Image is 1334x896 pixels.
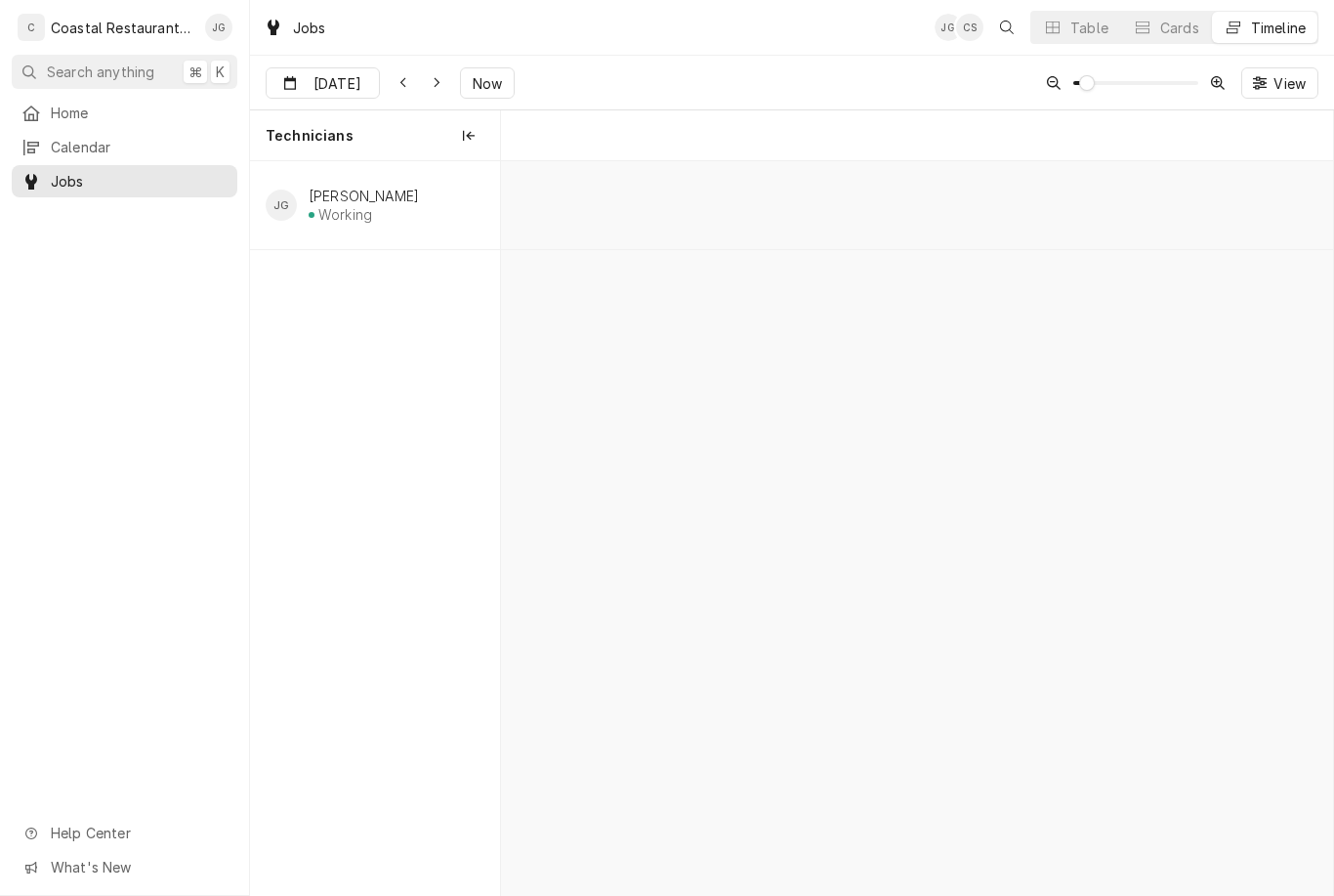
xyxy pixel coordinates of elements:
[12,55,237,89] button: Search anything⌘K
[12,817,237,849] a: Go to Help Center
[205,14,232,41] div: JG
[250,110,500,161] div: Technicians column. SPACE for context menu
[935,14,962,41] div: James Gatton's Avatar
[1241,67,1318,99] button: View
[266,190,297,221] div: JG
[51,823,226,843] span: Help Center
[51,171,228,192] span: Jobs
[51,18,194,38] div: Coastal Restaurant Repair
[51,857,226,877] span: What's New
[51,103,228,123] span: Home
[18,14,45,41] div: C
[266,190,297,221] div: James Gatton's Avatar
[469,73,506,94] span: Now
[1070,18,1108,38] div: Table
[216,62,225,82] span: K
[991,12,1022,43] button: Open search
[266,67,380,99] button: [DATE]
[956,14,983,41] div: CS
[318,206,372,223] div: Working
[309,188,419,204] div: [PERSON_NAME]
[956,14,983,41] div: Chris Sockriter's Avatar
[188,62,202,82] span: ⌘
[51,137,228,157] span: Calendar
[250,161,500,896] div: left
[1251,18,1306,38] div: Timeline
[12,131,237,163] a: Calendar
[935,14,962,41] div: JG
[460,67,515,99] button: Now
[1160,18,1199,38] div: Cards
[47,62,154,82] span: Search anything
[12,851,237,883] a: Go to What's New
[266,126,354,146] span: Technicians
[205,14,232,41] div: James Gatton's Avatar
[501,161,1333,896] div: normal
[1270,73,1310,94] span: View
[12,97,237,129] a: Home
[12,165,237,197] a: Jobs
